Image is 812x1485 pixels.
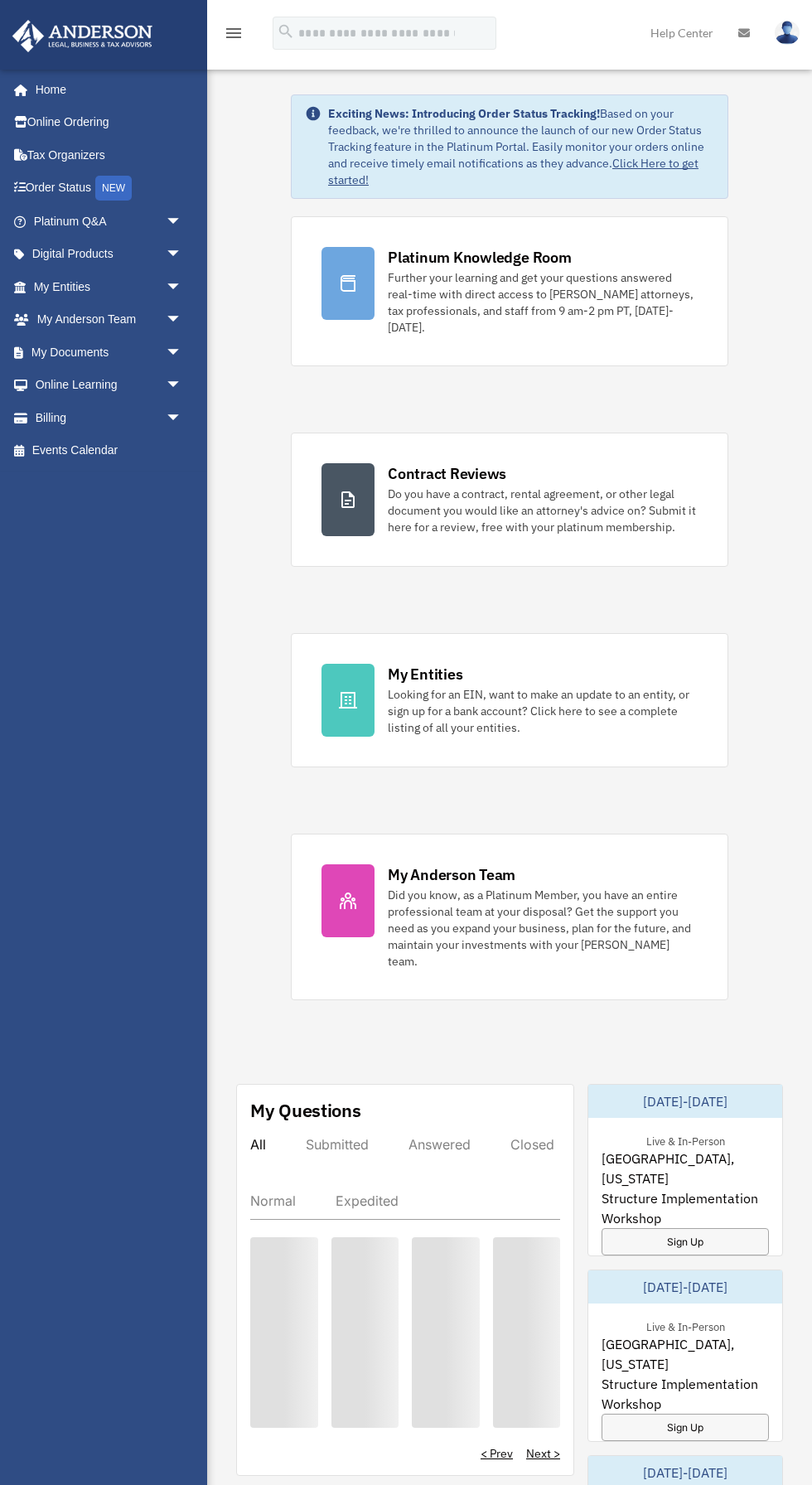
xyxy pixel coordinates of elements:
[12,172,207,206] a: Order StatusNEW
[166,303,199,337] span: arrow_drop_down
[510,1136,554,1153] div: Closed
[7,20,157,52] img: Anderson Advisors Platinum Portal
[588,1270,782,1304] div: [DATE]-[DATE]
[602,1374,769,1414] span: Structure Implementation Workshop
[388,463,506,484] div: Contract Reviews
[291,216,728,366] a: Platinum Knowledge Room Further your learning and get your questions answered real-time with dire...
[602,1188,769,1228] span: Structure Implementation Workshop
[12,336,207,369] a: My Documentsarrow_drop_down
[602,1334,769,1374] span: [GEOGRAPHIC_DATA], [US_STATE]
[388,486,698,535] div: Do you have a contract, rental agreement, or other legal document you would like an attorney's ad...
[166,336,199,370] span: arrow_drop_down
[12,369,207,402] a: Online Learningarrow_drop_down
[388,269,698,336] div: Further your learning and get your questions answered real-time with direct access to [PERSON_NAM...
[12,401,207,434] a: Billingarrow_drop_down
[602,1414,769,1441] a: Sign Up
[388,864,515,885] div: My Anderson Team
[481,1445,513,1462] a: < Prev
[328,106,600,121] strong: Exciting News: Introducing Order Status Tracking!
[95,176,132,201] div: NEW
[250,1098,361,1123] div: My Questions
[633,1317,738,1334] div: Live & In-Person
[602,1149,769,1188] span: [GEOGRAPHIC_DATA], [US_STATE]
[291,633,728,767] a: My Entities Looking for an EIN, want to make an update to an entity, or sign up for a bank accoun...
[12,138,207,172] a: Tax Organizers
[602,1228,769,1255] a: Sign Up
[633,1131,738,1149] div: Live & In-Person
[328,156,698,187] a: Click Here to get started!
[291,433,728,567] a: Contract Reviews Do you have a contract, rental agreement, or other legal document you would like...
[12,106,207,139] a: Online Ordering
[291,834,728,1000] a: My Anderson Team Did you know, as a Platinum Member, you have an entire professional team at your...
[328,105,714,188] div: Based on your feedback, we're thrilled to announce the launch of our new Order Status Tracking fe...
[166,205,199,239] span: arrow_drop_down
[224,23,244,43] i: menu
[166,270,199,304] span: arrow_drop_down
[166,238,199,272] span: arrow_drop_down
[12,238,207,271] a: Digital Productsarrow_drop_down
[388,664,462,684] div: My Entities
[526,1445,560,1462] a: Next >
[306,1136,369,1153] div: Submitted
[166,369,199,403] span: arrow_drop_down
[250,1136,266,1153] div: All
[224,29,244,43] a: menu
[388,887,698,970] div: Did you know, as a Platinum Member, you have an entire professional team at your disposal? Get th...
[12,270,207,303] a: My Entitiesarrow_drop_down
[775,21,800,45] img: User Pic
[12,303,207,336] a: My Anderson Teamarrow_drop_down
[277,22,295,41] i: search
[166,401,199,435] span: arrow_drop_down
[588,1085,782,1118] div: [DATE]-[DATE]
[336,1192,399,1209] div: Expedited
[388,247,572,268] div: Platinum Knowledge Room
[12,73,199,106] a: Home
[408,1136,471,1153] div: Answered
[12,205,207,238] a: Platinum Q&Aarrow_drop_down
[250,1192,296,1209] div: Normal
[12,434,207,467] a: Events Calendar
[388,686,698,736] div: Looking for an EIN, want to make an update to an entity, or sign up for a bank account? Click her...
